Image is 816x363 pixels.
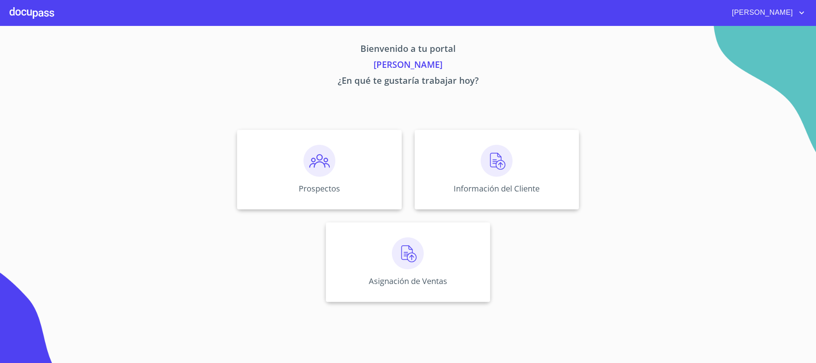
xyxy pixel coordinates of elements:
p: Información del Cliente [454,183,540,194]
p: Asignación de Ventas [369,276,447,286]
button: account of current user [726,6,806,19]
span: [PERSON_NAME] [726,6,797,19]
p: ¿En qué te gustaría trabajar hoy? [163,74,654,90]
p: Bienvenido a tu portal [163,42,654,58]
p: Prospectos [299,183,340,194]
img: carga.png [481,145,513,177]
img: carga.png [392,237,424,269]
img: prospectos.png [303,145,335,177]
p: [PERSON_NAME] [163,58,654,74]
